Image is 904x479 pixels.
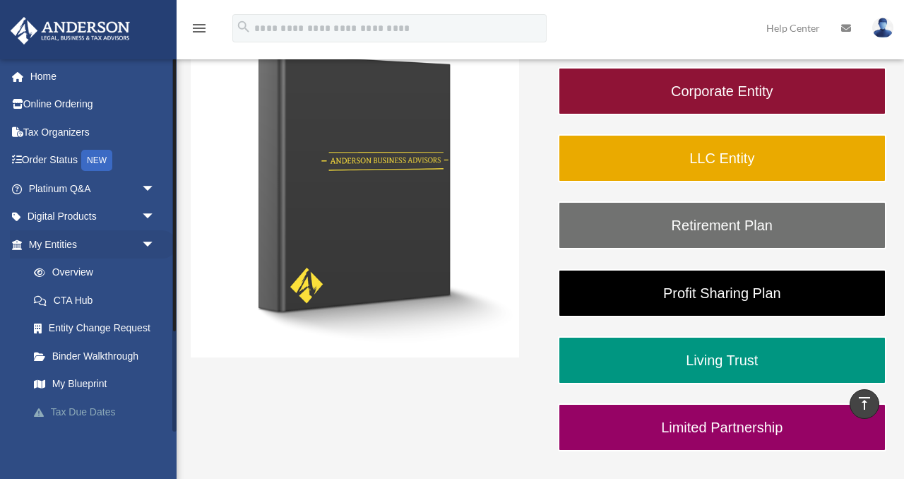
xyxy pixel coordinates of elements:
span: arrow_drop_down [141,203,169,232]
img: User Pic [872,18,893,38]
a: menu [191,25,208,37]
a: My Blueprint [20,370,177,398]
a: Digital Productsarrow_drop_down [10,203,177,231]
a: LLC Entity [558,134,886,182]
a: Entity Change Request [20,314,177,343]
i: menu [191,20,208,37]
img: Anderson Advisors Platinum Portal [6,17,134,45]
a: Binder Walkthrough [20,342,169,370]
a: Profit Sharing Plan [558,269,886,317]
a: Home [10,62,177,90]
a: My Anderson Teamarrow_drop_down [10,426,177,454]
a: Limited Partnership [558,403,886,451]
a: Order StatusNEW [10,146,177,175]
a: Platinum Q&Aarrow_drop_down [10,175,177,203]
a: Corporate Entity [558,67,886,115]
span: arrow_drop_down [141,230,169,259]
a: Online Ordering [10,90,177,119]
i: vertical_align_top [856,395,873,412]
a: vertical_align_top [850,389,879,419]
a: Tax Due Dates [20,398,177,426]
a: Tax Organizers [10,118,177,146]
a: Retirement Plan [558,201,886,249]
a: Overview [20,259,177,287]
span: arrow_drop_down [141,426,169,455]
a: My Entitiesarrow_drop_down [10,230,177,259]
i: search [236,19,251,35]
span: arrow_drop_down [141,175,169,203]
a: Living Trust [558,336,886,384]
div: NEW [81,150,112,171]
a: CTA Hub [20,286,177,314]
